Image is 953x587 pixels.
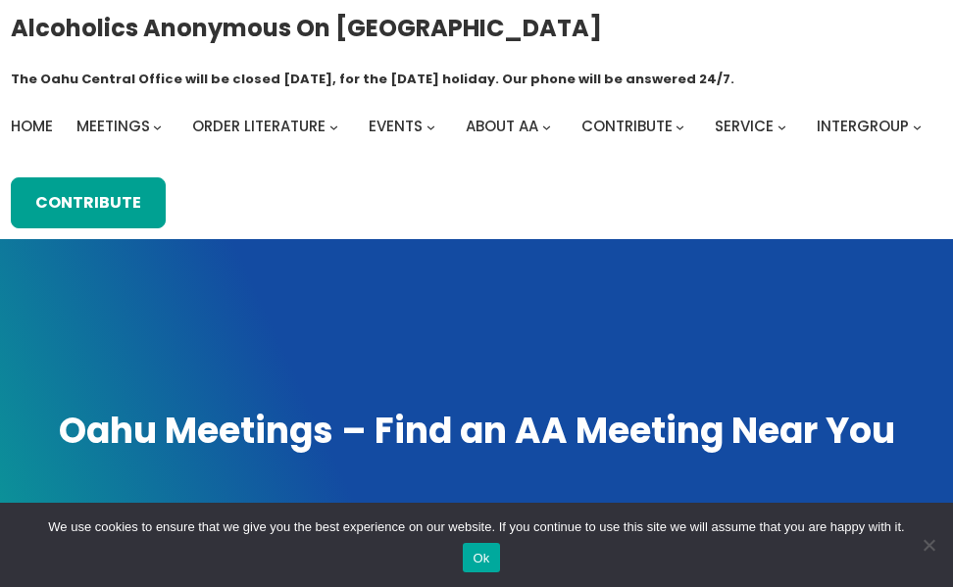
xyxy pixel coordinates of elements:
button: Order Literature submenu [329,122,338,131]
a: Contribute [11,177,166,228]
span: Intergroup [817,116,909,136]
span: Contribute [581,116,673,136]
button: Contribute submenu [676,122,684,131]
span: No [919,535,938,555]
button: Events submenu [426,122,435,131]
h1: Oahu Meetings – Find an AA Meeting Near You [18,408,935,456]
a: Alcoholics Anonymous on [GEOGRAPHIC_DATA] [11,7,602,49]
nav: Intergroup [11,113,928,140]
a: Events [369,113,423,140]
a: Meetings [76,113,150,140]
h1: The Oahu Central Office will be closed [DATE], for the [DATE] holiday. Our phone will be answered... [11,70,734,89]
span: About AA [466,116,538,136]
span: We use cookies to ensure that we give you the best experience on our website. If you continue to ... [48,517,904,537]
button: Service submenu [777,122,786,131]
a: Intergroup [817,113,909,140]
a: About AA [466,113,538,140]
button: Intergroup submenu [913,122,922,131]
span: Service [715,116,774,136]
button: Ok [463,543,499,572]
a: Service [715,113,774,140]
a: Home [11,113,53,140]
span: Order Literature [192,116,326,136]
button: Meetings submenu [153,122,162,131]
span: Meetings [76,116,150,136]
span: Events [369,116,423,136]
span: Home [11,116,53,136]
a: Contribute [581,113,673,140]
button: About AA submenu [542,122,551,131]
